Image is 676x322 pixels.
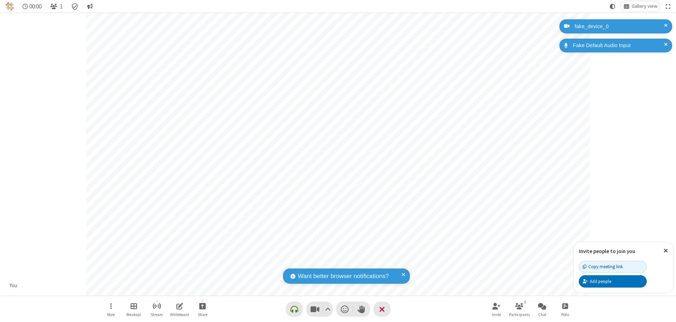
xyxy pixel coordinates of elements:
[621,1,660,12] button: Change layout
[151,313,163,317] span: Stream
[486,299,507,319] button: Invite participants (⌘+Shift+I)
[84,1,95,12] button: Conversation
[60,3,63,10] span: 1
[555,299,576,319] button: Open poll
[146,299,167,319] button: Start streaming
[579,261,647,273] button: Copy meeting link
[6,2,14,11] img: QA Selenium DO NOT DELETE OR CHANGE
[570,41,667,50] div: Fake Default Audio Input
[579,275,647,287] button: Add people
[29,3,42,10] span: 00:00
[298,272,389,281] span: Want better browser notifications?
[170,313,189,317] span: Whiteboard
[374,302,390,317] button: End or leave meeting
[306,302,333,317] button: Stop video (⌘+Shift+V)
[7,282,20,290] div: You
[20,1,45,12] div: Timer
[336,302,353,317] button: Send a reaction
[107,313,115,317] span: More
[561,313,569,317] span: Polls
[353,302,370,317] button: Raise hand
[583,263,623,270] div: Copy meeting link
[323,302,332,317] button: Video setting
[522,299,528,305] div: 1
[492,313,501,317] span: Invite
[192,299,213,319] button: Start sharing
[68,1,82,12] div: Meeting details Encryption enabled
[169,299,190,319] button: Open shared whiteboard
[607,1,618,12] button: Using system theme
[579,248,635,255] label: Invite people to join you
[663,1,674,12] button: Fullscreen
[286,302,303,317] button: Connect your audio
[532,299,553,319] button: Open chat
[47,1,65,12] button: Open participant list
[198,313,207,317] span: Share
[509,313,530,317] span: Participants
[123,299,144,319] button: Manage Breakout Rooms
[100,299,121,319] button: Open menu
[658,242,673,259] button: Close popover
[538,313,546,317] span: Chat
[632,4,657,9] span: Gallery view
[509,299,530,319] button: Open participant list
[126,313,141,317] span: Breakout
[572,22,667,31] div: fake_device_0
